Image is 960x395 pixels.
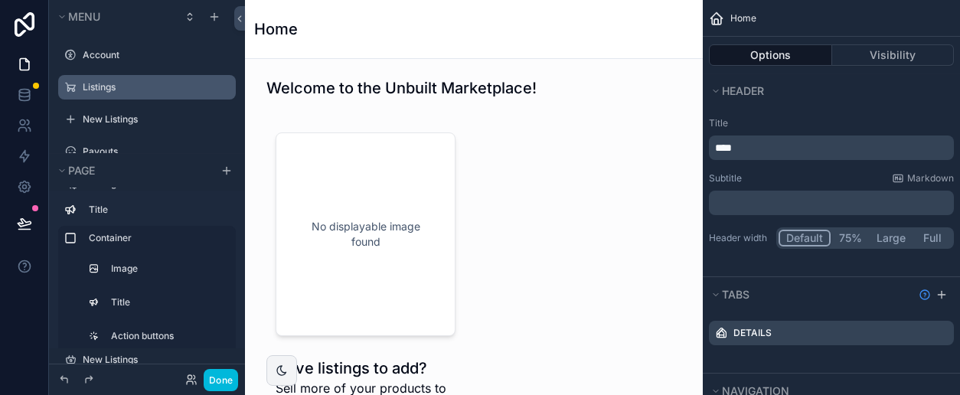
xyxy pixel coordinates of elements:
button: Done [204,369,238,391]
svg: Show help information [919,289,931,301]
label: Action buttons [111,330,220,342]
button: Header [709,80,945,102]
label: Payouts [83,145,227,158]
button: Menu [55,6,175,28]
span: Page [68,164,95,177]
div: scrollable content [709,135,954,160]
span: Header [722,84,764,97]
label: Details [733,327,772,339]
div: scrollable content [709,191,954,215]
span: Markdown [907,172,954,184]
label: Title [709,117,954,129]
a: Markdown [892,172,954,184]
span: Home [730,12,756,24]
button: Tabs [709,284,913,305]
h1: Home [254,18,298,40]
label: Image [111,263,220,275]
label: Listings [83,81,227,93]
label: New Listings [83,113,227,126]
label: Title [111,296,220,308]
span: Menu [68,10,100,23]
label: Subtitle [709,172,742,184]
button: Page [55,160,211,181]
label: Account [83,49,227,61]
button: 75% [831,230,870,246]
label: Header width [709,232,770,244]
label: Container [89,232,224,244]
button: Large [870,230,913,246]
button: Default [779,230,831,246]
button: Options [709,44,832,66]
button: Full [913,230,952,246]
span: Tabs [722,288,749,301]
label: Title [89,204,224,216]
button: Visibility [832,44,955,66]
div: scrollable content [49,191,245,348]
